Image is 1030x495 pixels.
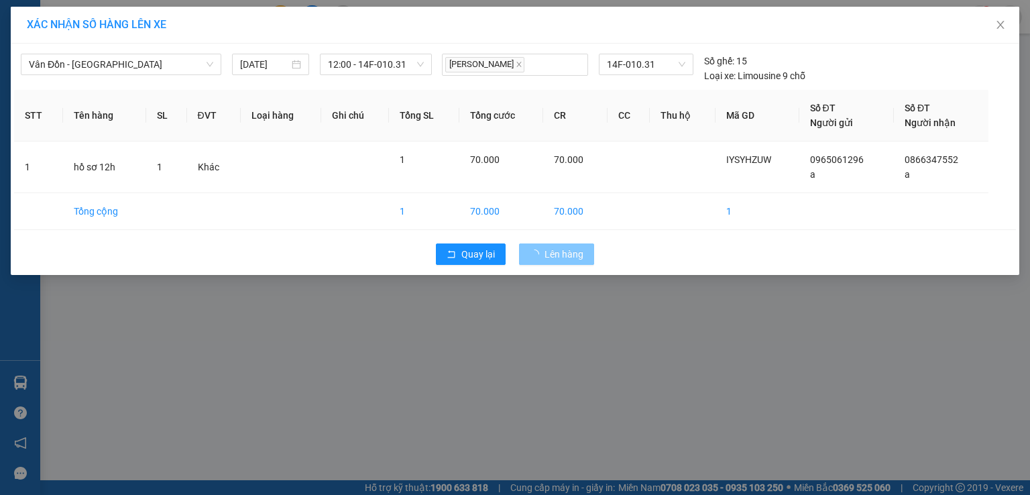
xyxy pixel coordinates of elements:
[445,57,524,72] span: [PERSON_NAME]
[905,117,956,128] span: Người nhận
[14,90,63,142] th: STT
[461,247,495,262] span: Quay lại
[63,90,146,142] th: Tên hàng
[321,90,389,142] th: Ghi chú
[187,90,241,142] th: ĐVT
[716,90,799,142] th: Mã GD
[146,90,187,142] th: SL
[905,103,930,113] span: Số ĐT
[389,90,459,142] th: Tổng SL
[543,193,608,230] td: 70.000
[905,154,958,165] span: 0866347552
[516,61,522,68] span: close
[187,142,241,193] td: Khác
[704,54,734,68] span: Số ghế:
[982,7,1019,44] button: Close
[530,250,545,259] span: loading
[459,193,543,230] td: 70.000
[650,90,715,142] th: Thu hộ
[157,162,162,172] span: 1
[328,54,424,74] span: 12:00 - 14F-010.31
[810,169,815,180] span: a
[545,247,583,262] span: Lên hàng
[63,142,146,193] td: hồ sơ 12h
[704,68,736,83] span: Loại xe:
[607,54,685,74] span: 14F-010.31
[704,54,747,68] div: 15
[519,243,594,265] button: Lên hàng
[716,193,799,230] td: 1
[241,90,321,142] th: Loại hàng
[389,193,459,230] td: 1
[240,57,289,72] input: 12/08/2025
[400,154,405,165] span: 1
[726,154,771,165] span: IYSYHZUW
[905,169,910,180] span: a
[63,193,146,230] td: Tổng cộng
[810,117,853,128] span: Người gửi
[608,90,650,142] th: CC
[810,154,864,165] span: 0965061296
[27,18,166,31] span: XÁC NHẬN SỐ HÀNG LÊN XE
[810,103,836,113] span: Số ĐT
[704,68,805,83] div: Limousine 9 chỗ
[436,243,506,265] button: rollbackQuay lại
[14,142,63,193] td: 1
[459,90,543,142] th: Tổng cước
[543,90,608,142] th: CR
[554,154,583,165] span: 70.000
[470,154,500,165] span: 70.000
[29,54,213,74] span: Vân Đồn - Hà Nội
[447,250,456,260] span: rollback
[995,19,1006,30] span: close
